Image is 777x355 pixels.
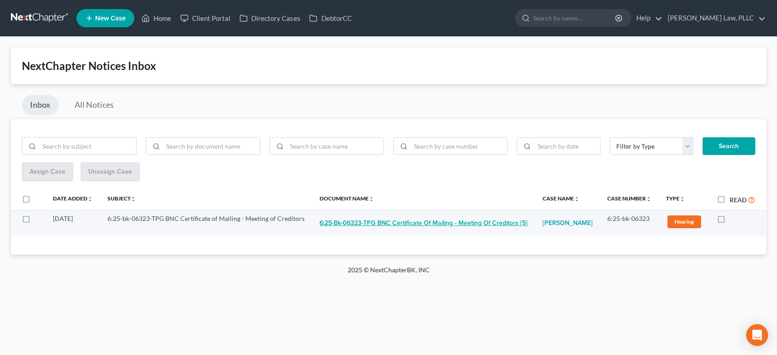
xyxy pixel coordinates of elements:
a: All Notices [66,95,122,115]
a: Case Nameunfold_more [542,195,579,202]
a: Subjectunfold_more [107,195,136,202]
i: unfold_more [369,196,374,202]
a: [PERSON_NAME] Law, PLLC [663,10,766,26]
i: unfold_more [646,196,651,202]
i: unfold_more [680,196,685,202]
td: 6:25-bk-06323 [600,210,659,236]
i: unfold_more [87,196,93,202]
div: NextChapter Notices Inbox [22,59,755,73]
td: [DATE] [46,210,100,236]
button: 6:25-bk-06323-TPG BNC Certificate of Mailing - Meeting of Creditors [5] [320,214,528,232]
input: Search by name... [533,10,616,26]
a: Client Portal [176,10,235,26]
a: Date Addedunfold_more [53,195,93,202]
a: Typeunfold_more [666,195,685,202]
a: Inbox [22,95,59,115]
a: Case Numberunfold_more [607,195,651,202]
input: Search by document name [163,138,260,155]
a: Document Nameunfold_more [320,195,374,202]
input: Search by subject [39,138,136,155]
a: Hearing [666,214,702,229]
span: Hearing [667,215,701,228]
label: Read [730,195,747,205]
a: DebtorCC [305,10,356,26]
span: New Case [95,15,126,22]
div: 2025 © NextChapterBK, INC [129,265,648,282]
a: Home [137,10,176,26]
input: Search by case number [411,138,508,155]
input: Search by date [534,138,600,155]
a: [PERSON_NAME] [542,214,592,232]
button: Search [702,137,755,155]
td: 6:25-bk-06323-TPG BNC Certificate of Mailing - Meeting of Creditors [100,210,312,236]
input: Search by case name [287,138,384,155]
a: Directory Cases [235,10,305,26]
i: unfold_more [131,196,136,202]
i: unfold_more [574,196,579,202]
a: Help [632,10,662,26]
div: Open Intercom Messenger [746,324,768,346]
